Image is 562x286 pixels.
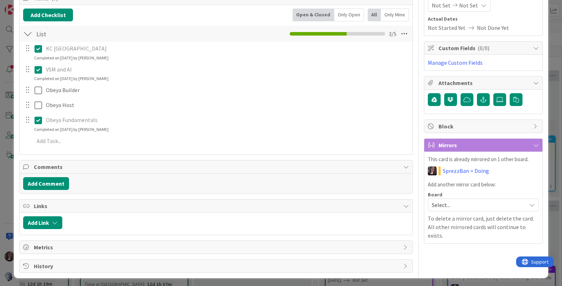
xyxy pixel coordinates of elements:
span: Not Set [432,1,451,10]
div: Open & Closed [293,9,334,21]
a: Manage Custom Fields [428,59,483,66]
span: Not Set [459,1,478,10]
span: Select... [432,200,523,210]
span: Metrics [34,243,399,251]
span: 3 / 5 [389,30,396,38]
span: Actual Dates [428,15,539,23]
span: Links [34,202,399,210]
span: Support [15,1,32,10]
span: History [34,262,399,270]
div: Only Mine [381,9,409,21]
button: Add Comment [23,177,69,190]
p: VSM and AI [46,65,408,74]
span: Mirrors [438,141,530,149]
span: Block [438,122,530,131]
span: Attachments [438,79,530,87]
button: Add Link [23,216,62,229]
p: KC [GEOGRAPHIC_DATA] [46,44,408,53]
img: TD [428,166,437,175]
span: Comments [34,163,399,171]
span: ( 0/0 ) [478,44,489,52]
a: SprezzBan > Doing [443,166,489,175]
div: Completed on [DATE] by [PERSON_NAME] [34,75,109,82]
input: Add Checklist... [34,27,194,40]
span: Not Done Yet [477,23,509,32]
div: All [368,9,381,21]
p: Obeya Fundamentals [46,116,408,124]
button: Add Checklist [23,9,73,21]
div: Completed on [DATE] by [PERSON_NAME] [34,55,109,61]
span: Custom Fields [438,44,530,52]
div: Only Open [334,9,364,21]
span: Board [428,192,442,197]
div: Completed on [DATE] by [PERSON_NAME] [34,126,109,133]
p: Obeya Builder [46,86,408,94]
p: Obeya Host [46,101,408,109]
span: Not Started Yet [428,23,466,32]
p: This card is already mirrored on 1 other board. [428,155,539,164]
p: Add another mirror card below: [428,181,539,189]
p: To delete a mirror card, just delete the card. All other mirrored cards will continue to exists. [428,214,539,240]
